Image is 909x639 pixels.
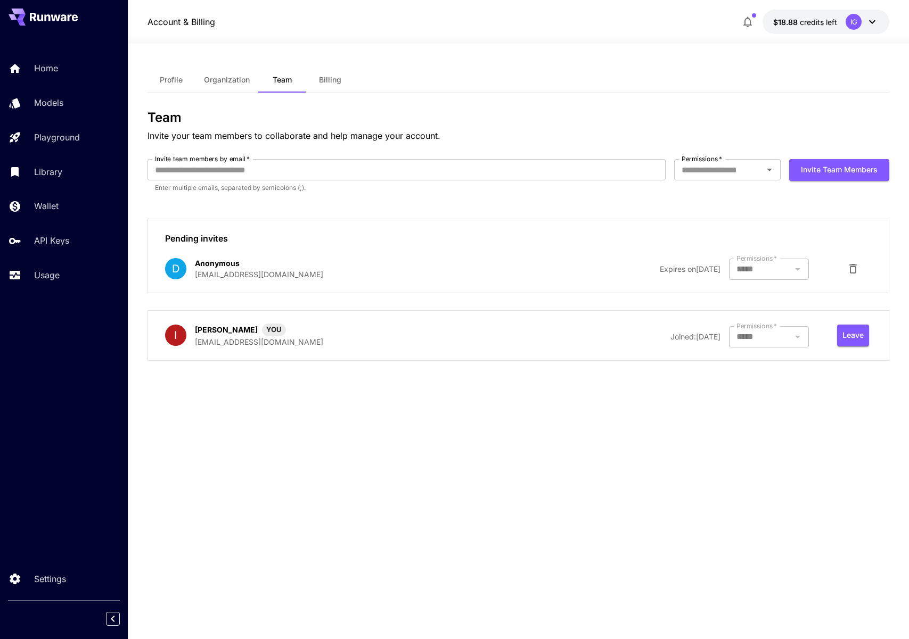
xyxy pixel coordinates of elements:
div: Collapse sidebar [114,609,128,628]
span: YOU [262,325,286,335]
label: Permissions [736,321,777,330]
p: [EMAIL_ADDRESS][DOMAIN_NAME] [195,336,323,347]
p: Pending invites [165,232,872,245]
nav: breadcrumb [148,15,215,28]
p: Wallet [34,200,59,212]
p: Invite your team members to collaborate and help manage your account. [148,129,890,142]
div: D [165,258,186,279]
h3: Team [148,110,890,125]
p: Playground [34,131,80,144]
span: $18.88 [773,18,800,27]
p: Models [34,96,63,109]
p: [PERSON_NAME] [195,324,258,335]
span: Organization [204,75,250,85]
span: Team [273,75,292,85]
button: $18.8815IG [763,10,889,34]
div: I [165,325,186,346]
label: Permissions [682,154,722,163]
p: Library [34,165,62,178]
div: IG [846,14,862,30]
button: Open [762,162,777,177]
button: Collapse sidebar [106,612,120,626]
span: Expires on [DATE] [660,264,720,273]
a: Account & Billing [148,15,215,28]
p: Home [34,62,58,74]
p: Usage [34,269,60,281]
p: [EMAIL_ADDRESS][DOMAIN_NAME] [195,269,323,280]
label: Invite team members by email [155,154,250,163]
p: Enter multiple emails, separated by semicolons (;). [155,182,659,193]
label: Permissions [736,254,777,263]
span: credits left [800,18,837,27]
span: Billing [319,75,341,85]
p: API Keys [34,234,69,247]
span: Profile [160,75,183,85]
span: Joined: [DATE] [670,332,720,341]
button: Leave [837,325,869,346]
div: $18.8815 [773,16,837,28]
p: Anonymous [195,258,240,269]
p: Settings [34,572,66,585]
button: Invite team members [789,159,889,181]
